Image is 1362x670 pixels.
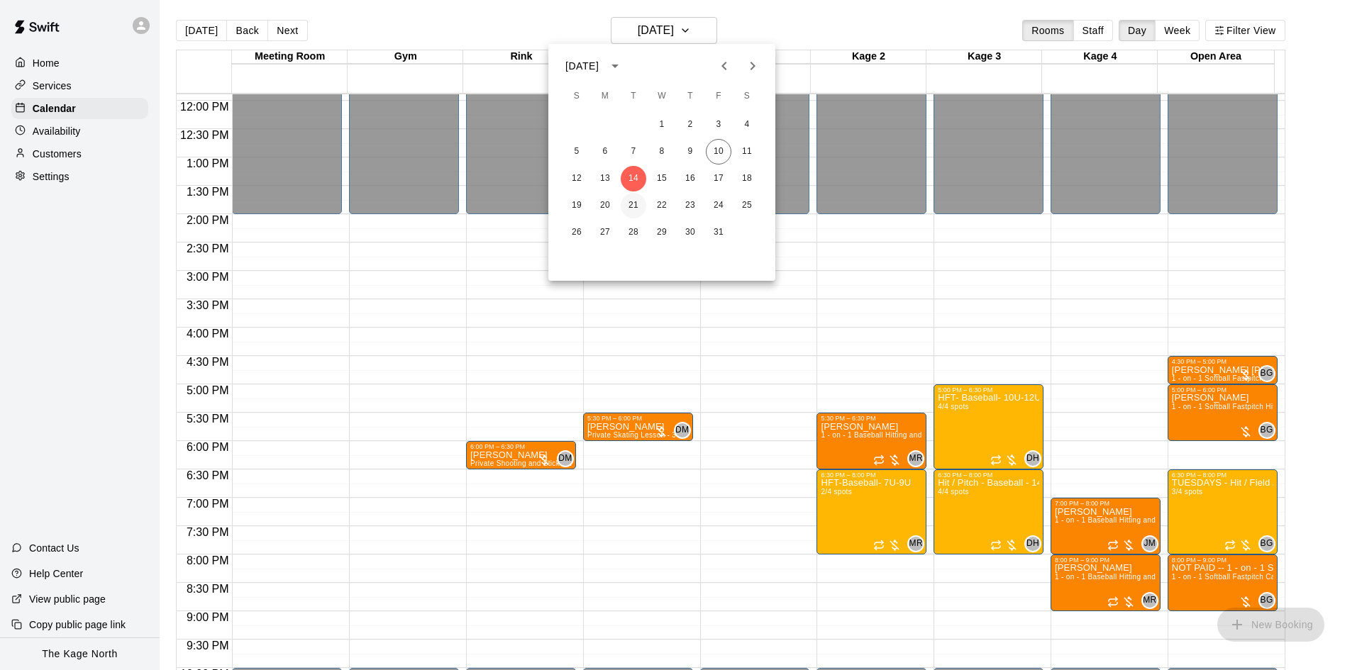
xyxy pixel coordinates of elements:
button: 29 [649,220,675,245]
button: 7 [621,139,646,164]
button: 12 [564,166,589,191]
span: Monday [592,82,618,111]
button: 31 [706,220,731,245]
button: 24 [706,193,731,218]
button: 14 [621,166,646,191]
button: 5 [564,139,589,164]
button: 4 [734,112,760,138]
button: 27 [592,220,618,245]
button: 17 [706,166,731,191]
div: [DATE] [565,59,599,74]
button: 23 [677,193,703,218]
button: calendar view is open, switch to year view [603,54,627,78]
button: Next month [738,52,767,80]
button: 16 [677,166,703,191]
button: 20 [592,193,618,218]
button: 1 [649,112,675,138]
span: Tuesday [621,82,646,111]
button: 11 [734,139,760,164]
span: Thursday [677,82,703,111]
span: Friday [706,82,731,111]
span: Saturday [734,82,760,111]
button: 10 [706,139,731,164]
button: 13 [592,166,618,191]
button: 2 [677,112,703,138]
button: 6 [592,139,618,164]
span: Wednesday [649,82,675,111]
button: Previous month [710,52,738,80]
button: 18 [734,166,760,191]
button: 9 [677,139,703,164]
button: 21 [621,193,646,218]
button: 3 [706,112,731,138]
button: 28 [621,220,646,245]
span: Sunday [564,82,589,111]
button: 15 [649,166,675,191]
button: 26 [564,220,589,245]
button: 19 [564,193,589,218]
button: 30 [677,220,703,245]
button: 8 [649,139,675,164]
button: 25 [734,193,760,218]
button: 22 [649,193,675,218]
